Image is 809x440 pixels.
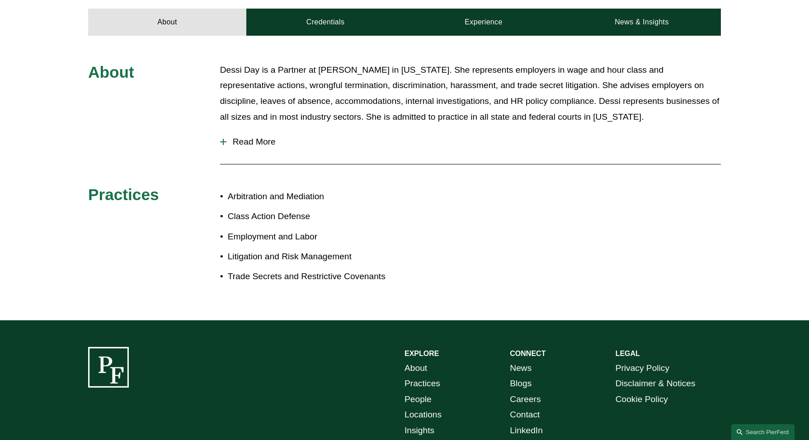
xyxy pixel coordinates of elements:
[616,392,668,407] a: Cookie Policy
[616,376,696,392] a: Disclaimer & Notices
[228,249,404,265] p: Litigation and Risk Management
[510,407,540,423] a: Contact
[404,407,442,423] a: Locations
[246,9,404,36] a: Credentials
[510,350,546,357] strong: CONNECT
[404,423,434,439] a: Insights
[510,376,531,392] a: Blogs
[510,360,531,376] a: News
[616,360,669,376] a: Privacy Policy
[616,350,640,357] strong: LEGAL
[563,9,721,36] a: News & Insights
[228,209,404,225] p: Class Action Defense
[404,360,427,376] a: About
[731,424,795,440] a: Search this site
[228,269,404,285] p: Trade Secrets and Restrictive Covenants
[88,9,246,36] a: About
[510,392,541,407] a: Careers
[510,423,543,439] a: LinkedIn
[228,229,404,245] p: Employment and Labor
[404,376,440,392] a: Practices
[404,392,432,407] a: People
[88,63,134,81] span: About
[220,130,721,154] button: Read More
[404,350,439,357] strong: EXPLORE
[226,137,721,147] span: Read More
[228,189,404,205] p: Arbitration and Mediation
[220,62,721,125] p: Dessi Day is a Partner at [PERSON_NAME] in [US_STATE]. She represents employers in wage and hour ...
[88,186,159,203] span: Practices
[404,9,563,36] a: Experience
